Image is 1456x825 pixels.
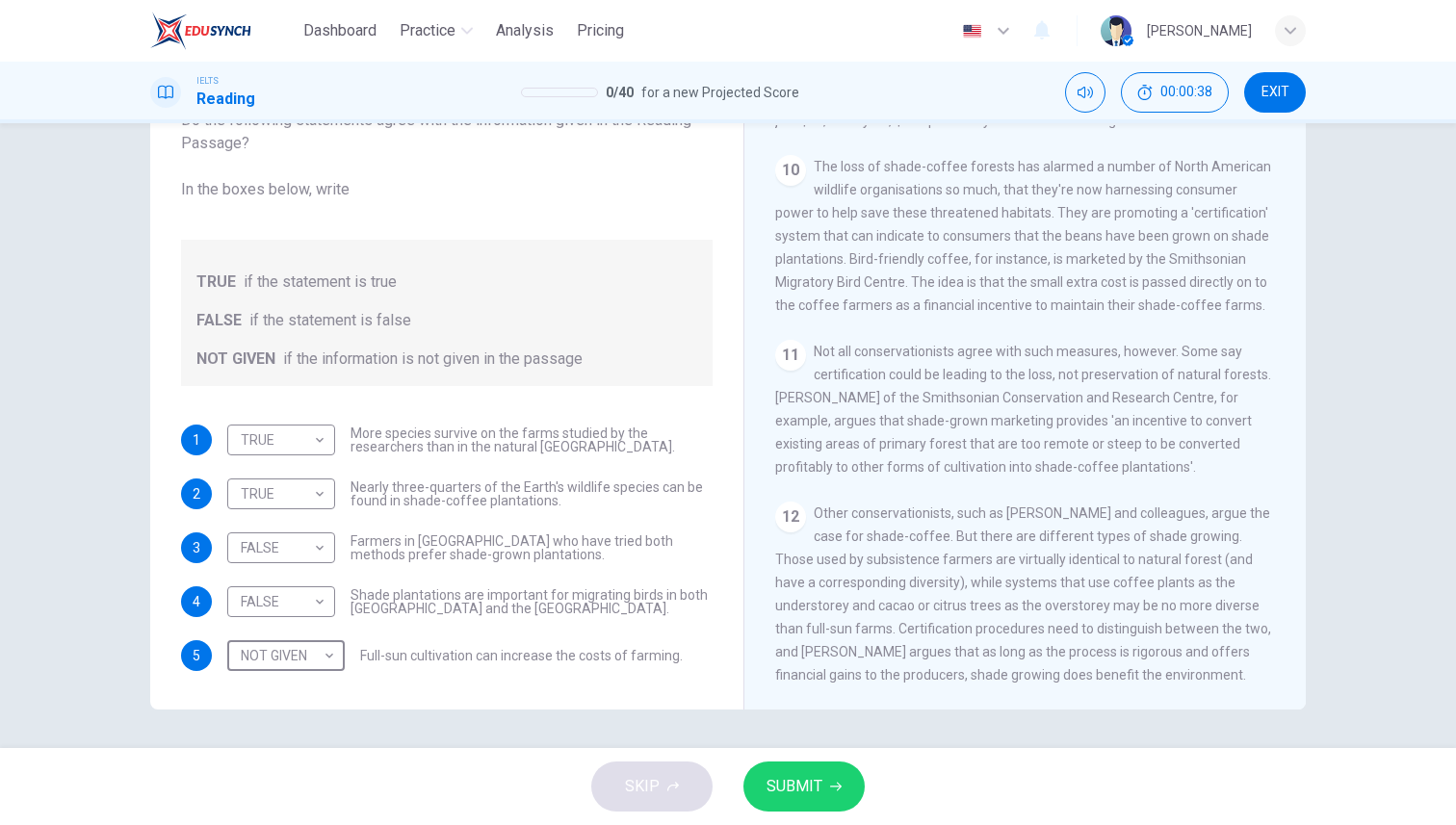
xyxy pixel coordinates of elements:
[569,13,632,48] button: Pricing
[303,19,377,42] span: Dashboard
[606,81,634,104] span: 0 / 40
[193,595,200,608] span: 4
[296,13,384,48] button: Dashboard
[249,309,411,332] span: if the statement is false
[227,413,328,468] div: TRUE
[1065,72,1105,113] div: Mute
[283,348,583,371] span: if the information is not given in the passage
[496,19,554,42] span: Analysis
[150,12,296,50] a: EduSynch logo
[1244,72,1306,113] button: EXIT
[1147,19,1252,42] div: [PERSON_NAME]
[1160,85,1212,100] span: 00:00:38
[775,502,806,532] div: 12
[227,629,338,683] div: NOT GIVEN
[400,19,455,42] span: Practice
[227,467,328,522] div: TRUE
[775,155,806,186] div: 10
[351,534,713,561] span: Farmers in [GEOGRAPHIC_DATA] who have tried both methods prefer shade-grown plantations.
[1121,72,1229,113] div: Hide
[351,480,713,507] span: Nearly three-quarters of the Earth's wildlife species can be found in shade-coffee plantations.
[775,344,1271,475] span: Not all conservationists agree with such measures, however. Some say certification could be leadi...
[193,433,200,447] span: 1
[577,19,624,42] span: Pricing
[196,88,255,111] h1: Reading
[196,271,236,294] span: TRUE
[1261,85,1289,100] span: EXIT
[181,109,713,201] span: Do the following statements agree with the information given in the Reading Passage? In the boxes...
[196,348,275,371] span: NOT GIVEN
[488,13,561,48] button: Analysis
[1101,15,1131,46] img: Profile picture
[960,24,984,39] img: en
[227,575,328,630] div: FALSE
[193,649,200,662] span: 5
[1121,72,1229,113] button: 00:00:38
[196,309,242,332] span: FALSE
[193,487,200,501] span: 2
[767,773,822,800] span: SUBMIT
[743,761,865,812] button: SUBMIT
[641,81,799,104] span: for a new Projected Score
[775,340,806,371] div: 11
[775,159,1271,313] span: The loss of shade-coffee forests has alarmed a number of North American wildlife organisations so...
[351,426,713,453] span: More species survive on the farms studied by the researchers than in the natural [GEOGRAPHIC_DATA].
[244,271,397,294] span: if the statement is true
[227,521,328,576] div: FALSE
[196,74,219,88] span: IELTS
[193,541,200,554] span: 3
[360,649,683,662] span: Full-sun cultivation can increase the costs of farming.
[392,13,481,48] button: Practice
[351,588,713,615] span: Shade plantations are important for migrating birds in both [GEOGRAPHIC_DATA] and the [GEOGRAPHIC...
[150,12,251,50] img: EduSynch logo
[775,505,1271,683] span: Other conservationists, such as [PERSON_NAME] and colleagues, argue the case for shade-coffee. Bu...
